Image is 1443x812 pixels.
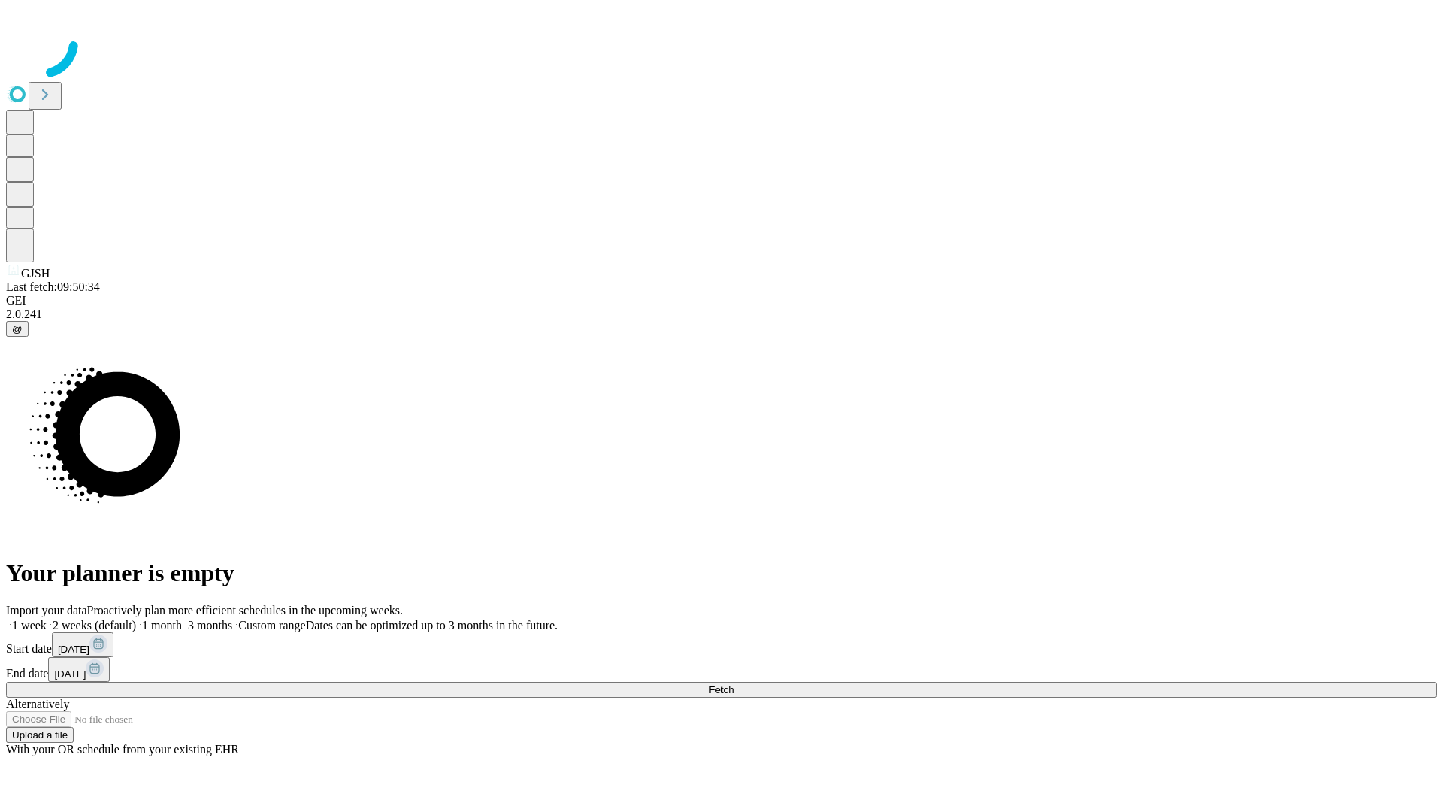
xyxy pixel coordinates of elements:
[188,619,232,632] span: 3 months
[21,267,50,280] span: GJSH
[48,657,110,682] button: [DATE]
[87,604,403,617] span: Proactively plan more efficient schedules in the upcoming weeks.
[238,619,305,632] span: Custom range
[52,632,113,657] button: [DATE]
[6,294,1437,308] div: GEI
[12,619,47,632] span: 1 week
[6,698,69,710] span: Alternatively
[6,308,1437,321] div: 2.0.241
[6,559,1437,587] h1: Your planner is empty
[6,743,239,756] span: With your OR schedule from your existing EHR
[54,668,86,680] span: [DATE]
[12,323,23,335] span: @
[306,619,558,632] span: Dates can be optimized up to 3 months in the future.
[6,682,1437,698] button: Fetch
[6,632,1437,657] div: Start date
[53,619,136,632] span: 2 weeks (default)
[709,684,734,695] span: Fetch
[6,727,74,743] button: Upload a file
[6,604,87,617] span: Import your data
[6,280,100,293] span: Last fetch: 09:50:34
[6,657,1437,682] div: End date
[6,321,29,337] button: @
[142,619,182,632] span: 1 month
[58,644,89,655] span: [DATE]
